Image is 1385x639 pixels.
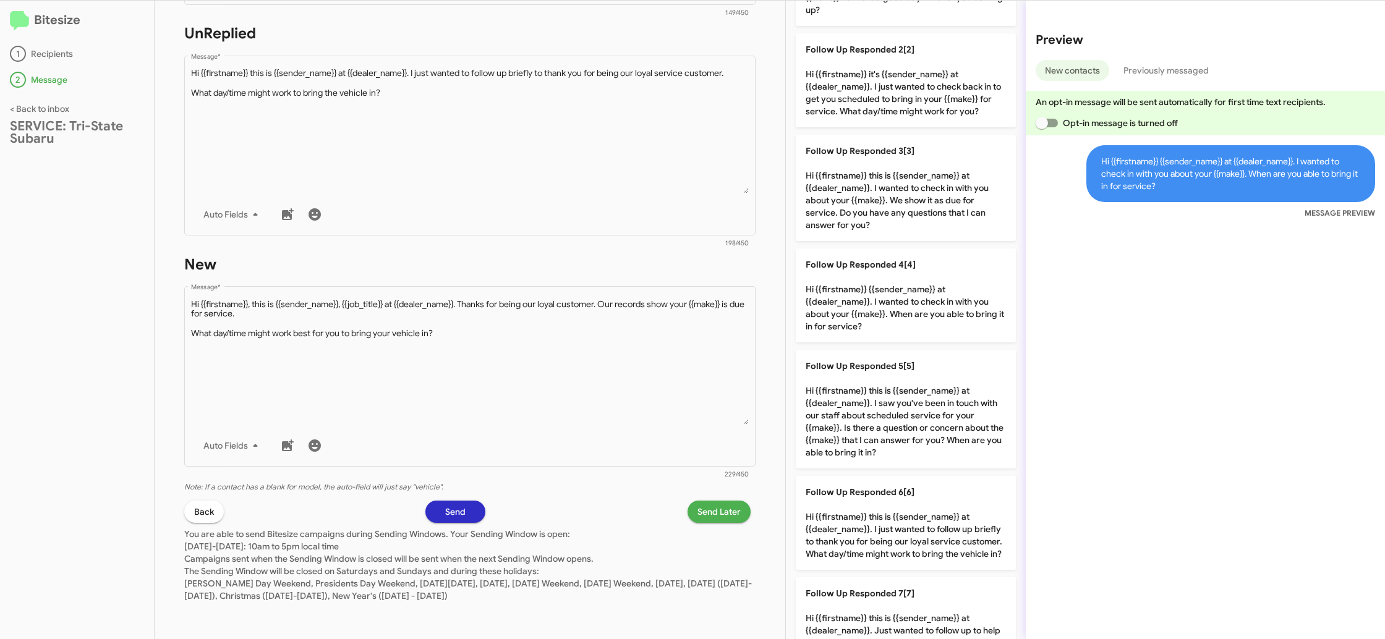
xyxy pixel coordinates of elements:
[796,350,1016,468] p: Hi {{firstname}} this is {{sender_name}} at {{dealer_name}}. I saw you've been in touch with our ...
[10,46,144,62] div: Recipients
[203,434,263,457] span: Auto Fields
[425,501,485,523] button: Send
[194,203,273,226] button: Auto Fields
[796,135,1016,241] p: Hi {{firstname}} this is {{sender_name}} at {{dealer_name}}. I wanted to check in with you about ...
[1036,96,1375,108] p: An opt-in message will be sent automatically for first time text recipients.
[1045,60,1100,81] span: New contacts
[10,11,144,31] h2: Bitesize
[1086,145,1375,202] span: Hi {{firstname}} {{sender_name}} at {{dealer_name}}. I wanted to check in with you about your {{m...
[184,255,756,274] h1: New
[796,248,1016,342] p: Hi {{firstname}} {{sender_name}} at {{dealer_name}}. I wanted to check in with you about your {{m...
[10,120,144,145] div: SERVICE: Tri-State Subaru
[796,33,1016,127] p: Hi {{firstname}} it's {{sender_name}} at {{dealer_name}}. I just wanted to check back in to get y...
[806,259,916,270] span: Follow Up Responded 4[4]
[10,103,69,114] a: < Back to inbox
[725,471,749,478] mat-hint: 229/450
[184,528,752,601] span: You are able to send Bitesize campaigns during Sending Windows. Your Sending Window is open: [DAT...
[10,72,144,88] div: Message
[184,23,756,43] h1: UnReplied
[796,476,1016,570] p: Hi {{firstname}} this is {{sender_name}} at {{dealer_name}}. I just wanted to follow up briefly t...
[1305,207,1375,219] small: MESSAGE PREVIEW
[184,501,224,523] button: Back
[10,11,29,31] img: logo-minimal.svg
[725,240,749,247] mat-hint: 198/450
[806,588,914,599] span: Follow Up Responded 7[7]
[10,72,26,88] div: 2
[445,501,466,523] span: Send
[806,44,914,55] span: Follow Up Responded 2[2]
[806,360,914,371] span: Follow Up Responded 5[5]
[1036,30,1375,50] h2: Preview
[1123,60,1209,81] span: Previously messaged
[194,434,273,457] button: Auto Fields
[688,501,751,523] button: Send Later
[184,482,443,492] i: Note: If a contact has a blank for model, the auto-field will just say "vehicle".
[806,145,914,156] span: Follow Up Responded 3[3]
[10,46,26,62] div: 1
[194,501,214,523] span: Back
[725,9,749,17] mat-hint: 149/450
[1063,116,1178,130] span: Opt-in message is turned off
[1114,60,1218,81] button: Previously messaged
[1036,60,1109,81] button: New contacts
[697,501,741,523] span: Send Later
[806,486,914,497] span: Follow Up Responded 6[6]
[203,203,263,226] span: Auto Fields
